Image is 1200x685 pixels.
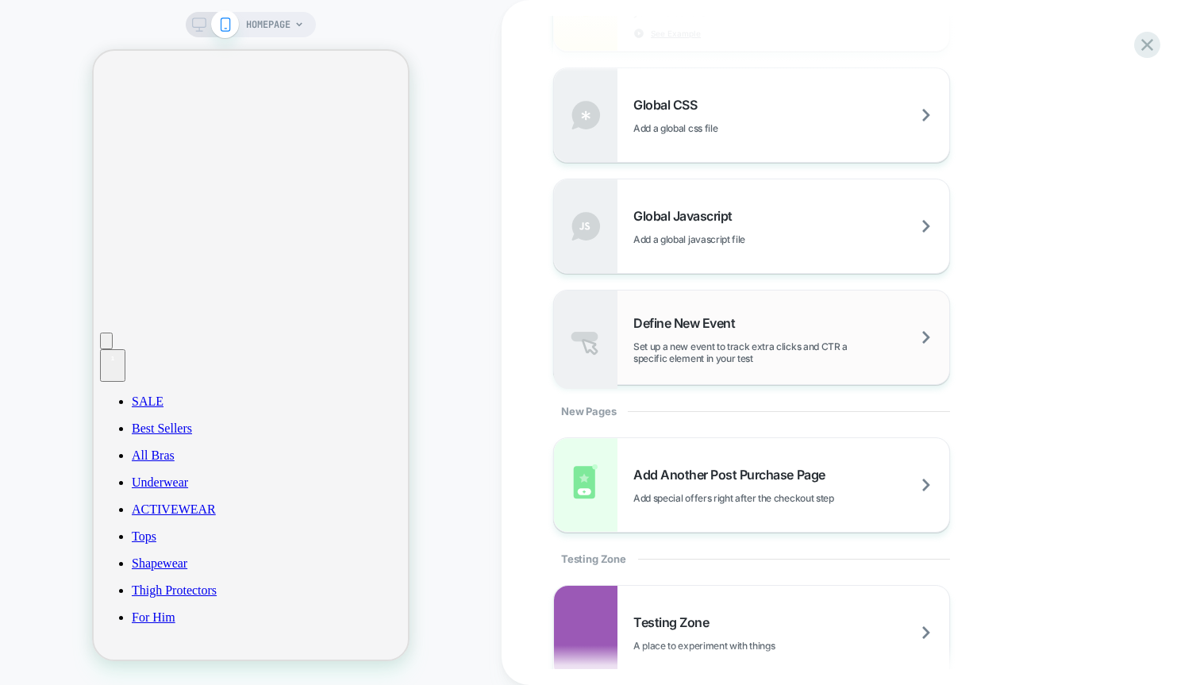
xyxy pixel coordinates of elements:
[38,533,308,547] a: Thigh Protectors
[633,492,913,504] span: Add special offers right after the checkout step
[38,560,308,574] a: For Him
[38,479,308,493] a: Tops
[6,298,32,331] button: Open cart
[38,452,308,466] a: ACTIVEWEAR
[38,425,308,439] a: Underwear
[38,506,308,520] a: Shapewear
[633,122,797,134] span: Add a global css file
[553,533,950,585] div: Testing Zone
[633,208,740,224] span: Global Javascript
[633,467,833,483] span: Add Another Post Purchase Page
[633,341,949,364] span: Set up a new event to track extra clicks and CTR a specific element in your test
[38,398,308,412] a: All Bras
[651,28,701,39] span: See Example
[6,267,308,281] a: Go to account page
[633,614,717,630] span: Testing Zone
[633,315,743,331] span: Define New Event
[633,233,825,245] span: Add a global javascript file
[38,344,308,358] a: SALE
[246,12,290,37] span: HOMEPAGE
[6,282,19,298] button: Open search
[633,97,705,113] span: Global CSS
[38,371,308,385] a: Best Sellers
[633,640,854,652] span: A place to experiment with things
[553,385,950,437] div: New Pages
[13,301,25,314] div: 1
